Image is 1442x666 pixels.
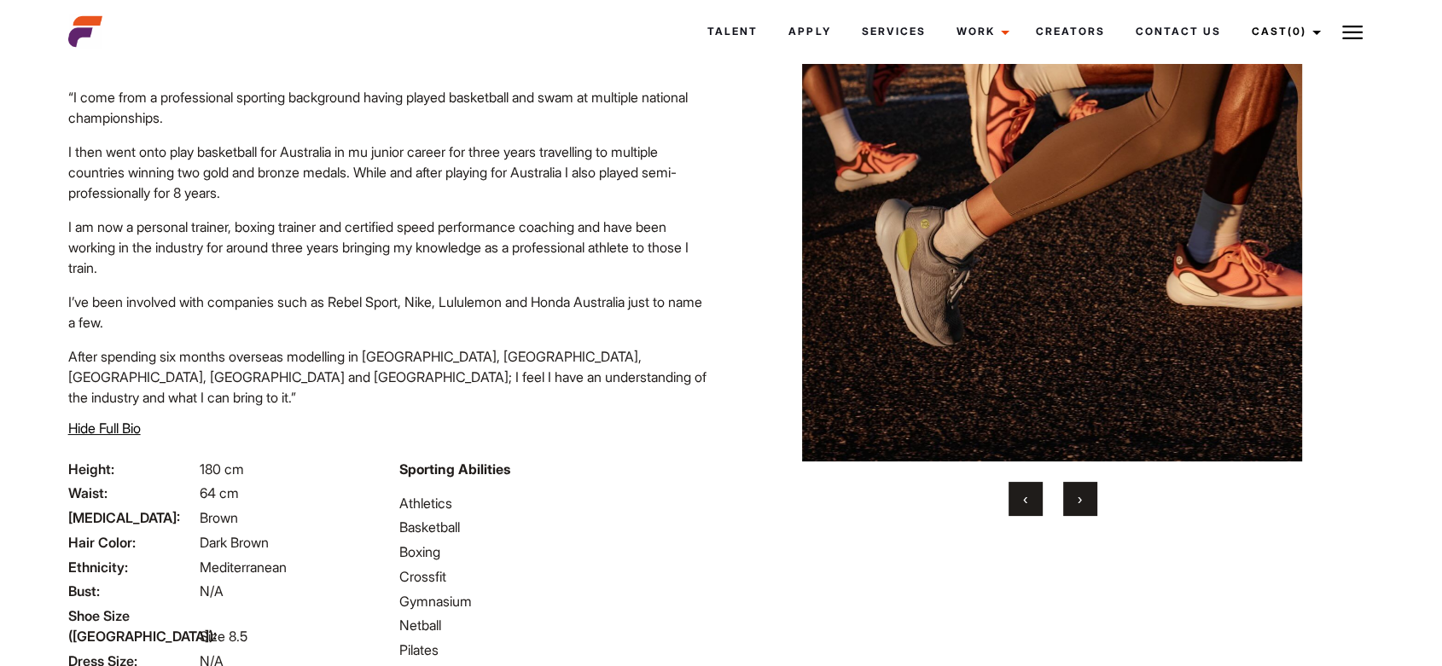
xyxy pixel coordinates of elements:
[200,628,247,645] span: Size 8.5
[940,9,1020,55] a: Work
[68,346,711,408] p: After spending six months overseas modelling in [GEOGRAPHIC_DATA], [GEOGRAPHIC_DATA], [GEOGRAPHIC...
[68,14,102,49] img: cropped-aefm-brand-fav-22-square.png
[399,493,711,513] li: Athletics
[68,217,711,278] p: I am now a personal trainer, boxing trainer and certified speed performance coaching and have bee...
[399,591,711,611] li: Gymnasium
[200,559,287,576] span: Mediterranean
[200,534,269,551] span: Dark Brown
[68,142,711,203] p: I then went onto play basketball for Australia in mu junior career for three years travelling to ...
[399,460,510,478] strong: Sporting Abilities
[399,615,711,635] li: Netball
[200,582,224,599] span: N/A
[1020,9,1119,55] a: Creators
[200,460,244,478] span: 180 cm
[399,541,711,562] li: Boxing
[68,483,196,503] span: Waist:
[68,605,196,646] span: Shoe Size ([GEOGRAPHIC_DATA]):
[200,509,238,526] span: Brown
[1078,490,1082,507] span: Next
[399,517,711,537] li: Basketball
[68,459,196,479] span: Height:
[68,507,196,528] span: [MEDICAL_DATA]:
[399,640,711,660] li: Pilates
[68,292,711,333] p: I’ve been involved with companies such as Rebel Sport, Nike, Lululemon and Honda Australia just t...
[773,9,846,55] a: Apply
[692,9,773,55] a: Talent
[68,581,196,601] span: Bust:
[68,532,196,553] span: Hair Color:
[1023,490,1027,507] span: Previous
[68,420,141,437] span: Hide Full Bio
[1119,9,1236,55] a: Contact Us
[68,418,141,438] button: Hide Full Bio
[399,566,711,587] li: Crossfit
[846,9,940,55] a: Services
[68,557,196,577] span: Ethnicity:
[200,484,239,501] span: 64 cm
[1236,9,1331,55] a: Cast(0)
[68,87,711,128] p: “I come from a professional sporting background having played basketball and swam at multiple nat...
[1287,25,1305,38] span: (0)
[1342,22,1363,43] img: Burger icon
